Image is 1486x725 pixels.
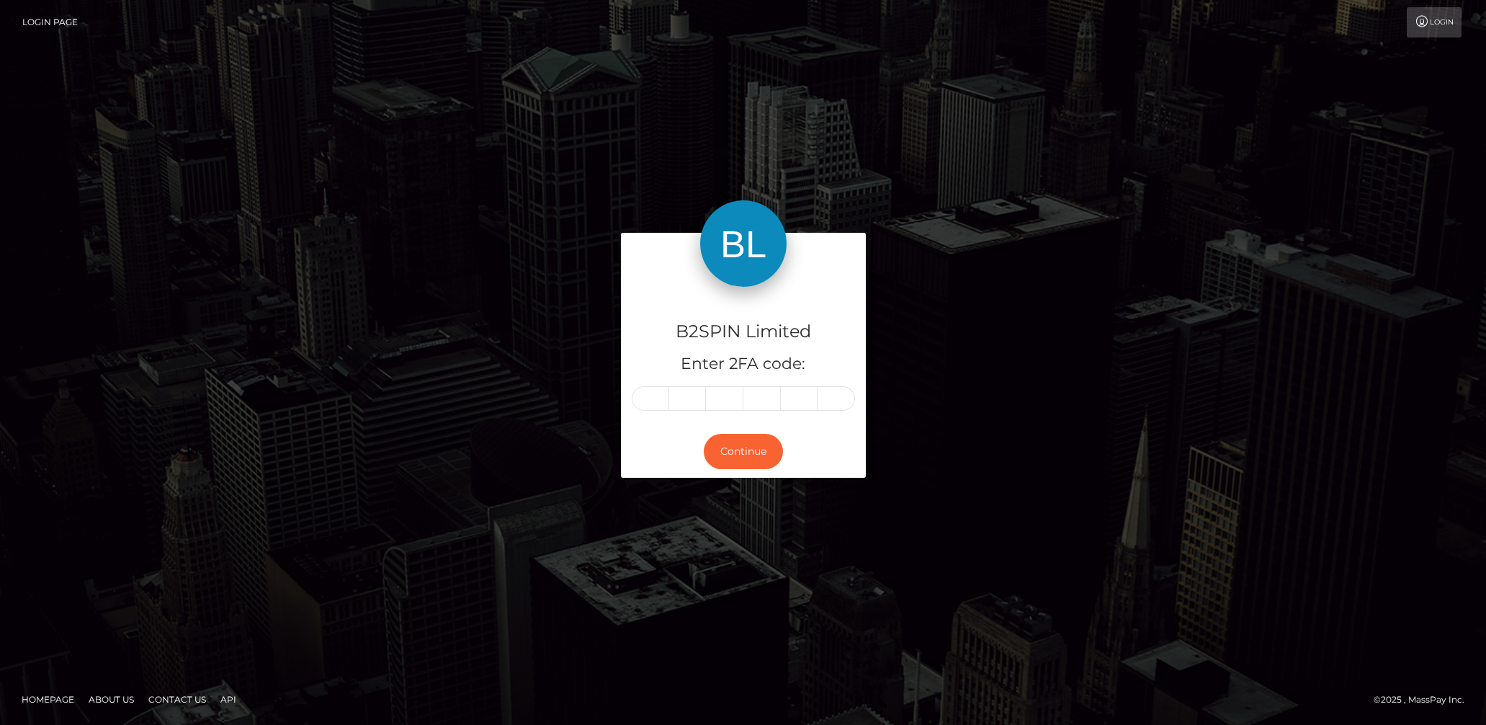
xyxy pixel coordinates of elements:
div: © 2025 , MassPay Inc. [1374,692,1475,708]
h4: B2SPIN Limited [632,319,855,344]
a: API [215,688,242,711]
a: Login [1407,7,1462,37]
a: Homepage [16,688,80,711]
img: B2SPIN Limited [700,200,787,287]
a: About Us [83,688,140,711]
button: Continue [704,434,783,469]
a: Login Page [22,7,78,37]
h5: Enter 2FA code: [632,353,855,375]
a: Contact Us [143,688,212,711]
